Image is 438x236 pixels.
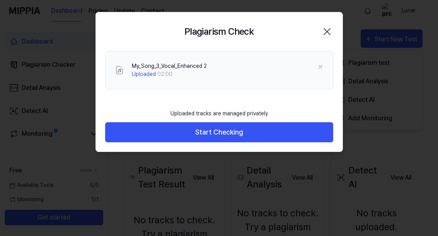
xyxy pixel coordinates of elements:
div: My_Song_3_Vocal_Enhanced 2 [132,62,207,70]
div: · 02:00 [132,70,207,78]
button: Start Checking [105,122,333,143]
h2: Plagiarism Check [184,25,254,39]
span: Uploaded [132,71,156,77]
img: File Select [115,66,124,75]
div: Uploaded tracks are managed privately [166,105,273,122]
